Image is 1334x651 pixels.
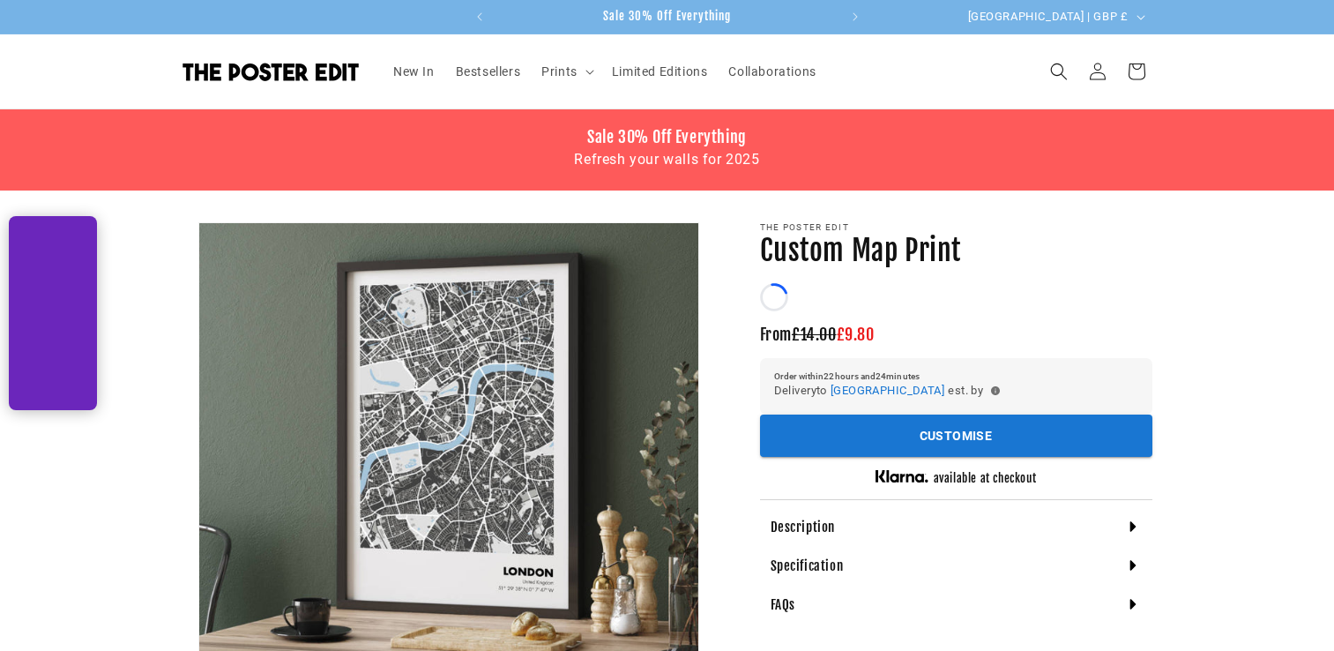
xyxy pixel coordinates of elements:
span: New In [393,64,435,79]
span: £9.80 [837,325,875,344]
a: The Poster Edit [175,56,365,87]
h5: available at checkout [934,471,1037,486]
summary: Search [1040,52,1078,91]
summary: Prints [531,53,601,90]
span: Sale 30% Off Everything [603,9,731,23]
div: outlined primary button group [760,415,1152,458]
h6: Order within 22 hours and 24 minutes [774,372,1138,381]
h4: Specification [771,557,844,575]
span: £14.00 [792,325,837,344]
span: [GEOGRAPHIC_DATA] [831,384,944,397]
span: Collaborations [728,64,816,79]
p: The Poster Edit [760,222,1152,233]
button: Customise [760,415,1152,458]
a: Collaborations [718,53,826,90]
h1: Custom Map Print [760,233,1152,270]
a: Bestsellers [445,53,532,90]
span: Limited Editions [612,64,708,79]
h3: From [760,325,1152,345]
span: Delivery to [774,381,827,400]
h4: FAQs [771,596,795,614]
span: Bestsellers [456,64,521,79]
video: Your browser does not support the video tag. [9,291,97,335]
a: New In [383,53,445,90]
button: [GEOGRAPHIC_DATA] [831,381,944,400]
img: The Poster Edit [183,63,359,81]
span: Prints [541,64,578,79]
span: [GEOGRAPHIC_DATA] | GBP £ [968,8,1129,26]
a: Limited Editions [601,53,719,90]
h4: Description [771,519,836,536]
span: est. by [948,381,983,400]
